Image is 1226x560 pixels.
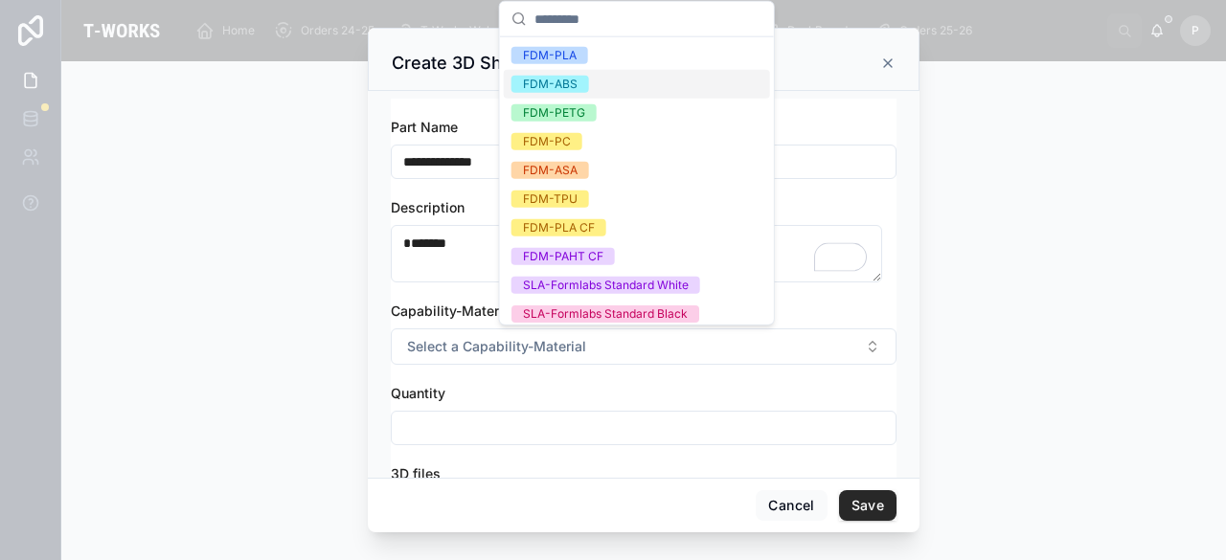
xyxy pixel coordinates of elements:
textarea: To enrich screen reader interactions, please activate Accessibility in Grammarly extension settings [391,225,882,282]
div: FDM-PC [523,133,571,150]
span: Select a Capability-Material [407,337,586,356]
div: FDM-PAHT CF [523,248,603,265]
button: Save [839,490,897,521]
div: SLA-Formlabs Standard Black [523,305,688,323]
div: FDM-TPU [523,190,578,208]
div: FDM-ASA [523,162,578,179]
span: Part Name [391,119,458,135]
div: FDM-PLA CF [523,219,595,236]
span: Quantity [391,385,445,401]
div: FDM-PETG [523,104,585,122]
button: Select Button [391,328,897,365]
button: Cancel [756,490,827,521]
h3: Create 3D Shop Part [392,52,561,75]
span: Capability-Material [391,302,514,319]
div: FDM-PLA [523,47,577,64]
span: 3D files [391,465,441,482]
div: SLA-Formlabs Standard White [523,277,689,294]
div: Suggestions [500,37,774,325]
span: Description [391,199,465,215]
div: FDM-ABS [523,76,578,93]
